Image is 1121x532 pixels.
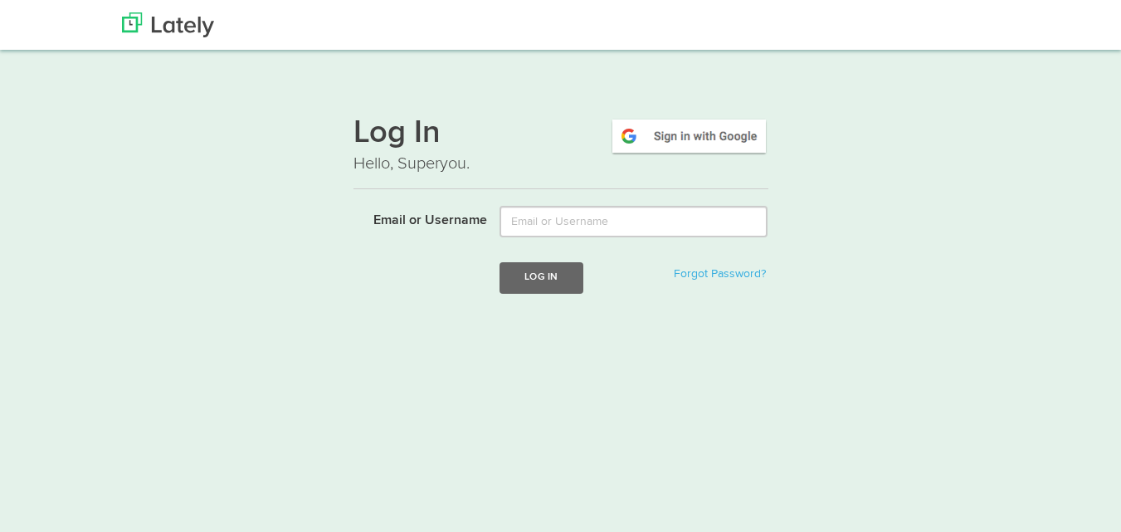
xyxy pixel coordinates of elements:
[353,152,768,176] p: Hello, Superyou.
[500,262,582,293] button: Log In
[122,12,214,37] img: Lately
[353,117,768,152] h1: Log In
[674,268,766,280] a: Forgot Password?
[341,206,488,231] label: Email or Username
[500,206,768,237] input: Email or Username
[610,117,768,155] img: google-signin.png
